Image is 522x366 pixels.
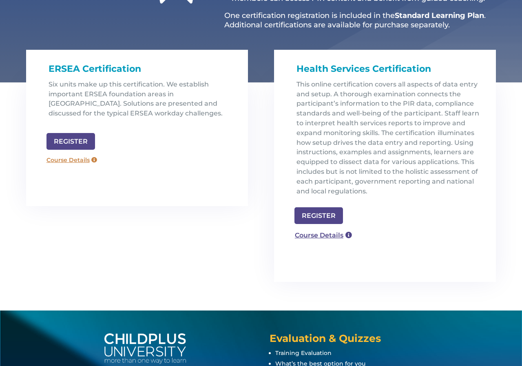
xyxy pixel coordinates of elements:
span: . Additional certifications are available for purchase separately. [224,11,486,29]
iframe: Chat Widget [389,278,522,366]
a: Course Details [290,228,356,243]
span: Health Services Certification [296,63,431,74]
span: ERSEA Certification [49,63,141,74]
span: This online certification covers all aspects of data entry and setup. A thorough examination conn... [296,80,479,195]
strong: Standard Learning Plan [395,11,484,20]
p: Six units make up this certification. We establish important ERSEA foundation areas in [GEOGRAPHI... [49,80,232,125]
a: REGISTER [46,133,95,150]
a: Training Evaluation [275,349,332,357]
a: Course Details [42,154,101,167]
img: white-cpu-wordmark [104,333,186,364]
span: One certification registration is included in the [224,11,395,20]
h4: Evaluation & Quizzes [270,333,418,348]
a: REGISTER [294,207,343,224]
